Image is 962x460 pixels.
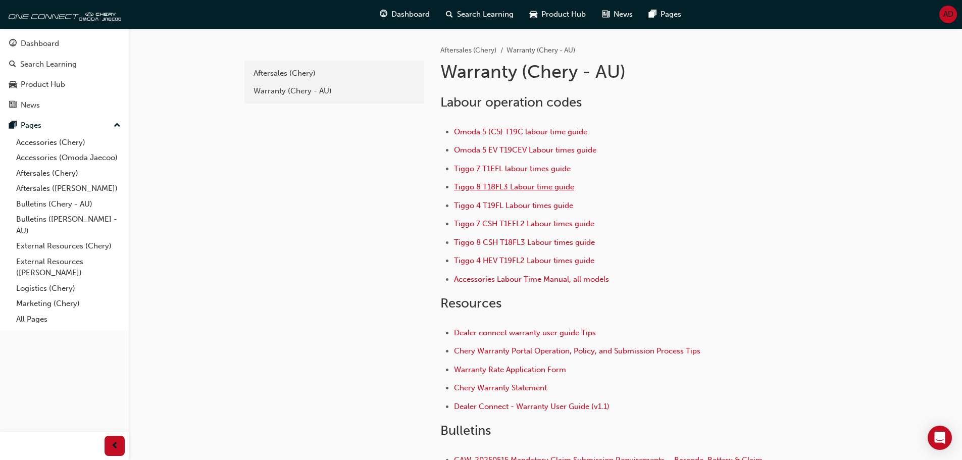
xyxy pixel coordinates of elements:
a: search-iconSearch Learning [438,4,522,25]
span: guage-icon [380,8,387,21]
div: Pages [21,120,41,131]
span: guage-icon [9,39,17,48]
a: Tiggo 7 CSH T1EFL2 Labour times guide [454,219,594,228]
span: AD [943,9,953,20]
span: Bulletins [440,423,491,438]
button: Pages [4,116,125,135]
span: news-icon [602,8,610,21]
a: pages-iconPages [641,4,689,25]
a: External Resources (Chery) [12,238,125,254]
a: guage-iconDashboard [372,4,438,25]
a: news-iconNews [594,4,641,25]
div: Dashboard [21,38,59,49]
a: Accessories (Chery) [12,135,125,150]
button: AD [939,6,957,23]
a: Product Hub [4,75,125,94]
a: Search Learning [4,55,125,74]
a: Tiggo 8 CSH T18FL3 Labour times guide [454,238,595,247]
span: search-icon [9,60,16,69]
span: Search Learning [457,9,514,20]
span: search-icon [446,8,453,21]
a: Tiggo 4 HEV T19FL2 Labour times guide [454,256,594,265]
span: News [614,9,633,20]
div: Open Intercom Messenger [928,426,952,450]
a: Logistics (Chery) [12,281,125,296]
a: Aftersales (Chery) [440,46,496,55]
a: News [4,96,125,115]
a: External Resources ([PERSON_NAME]) [12,254,125,281]
a: Bulletins (Chery - AU) [12,196,125,212]
a: Warranty Rate Application Form [454,365,566,374]
li: Warranty (Chery - AU) [507,45,575,57]
a: Omoda 5 (C5) T19C labour time guide [454,127,587,136]
a: Accessories (Omoda Jaecoo) [12,150,125,166]
span: Resources [440,295,501,311]
button: DashboardSearch LearningProduct HubNews [4,32,125,116]
span: news-icon [9,101,17,110]
span: prev-icon [111,440,119,452]
span: up-icon [114,119,121,132]
a: Dashboard [4,34,125,53]
span: car-icon [9,80,17,89]
span: car-icon [530,8,537,21]
a: Chery Warranty Statement [454,383,547,392]
span: Product Hub [541,9,586,20]
a: car-iconProduct Hub [522,4,594,25]
a: Aftersales (Chery) [12,166,125,181]
a: Accessories Labour Time Manual, all models [454,275,609,284]
a: Aftersales ([PERSON_NAME]) [12,181,125,196]
a: Aftersales (Chery) [248,65,420,82]
h1: Warranty (Chery - AU) [440,61,772,83]
span: Labour operation codes [440,94,582,110]
a: Tiggo 4 T19FL Labour times guide [454,201,573,210]
a: Dealer Connect - Warranty User Guide (v1.1) [454,402,610,411]
span: Pages [661,9,681,20]
a: Dealer connect warranty user guide Tips [454,328,596,337]
a: Tiggo 8 T18FL3 Labour time guide [454,182,574,191]
div: News [21,99,40,111]
a: Marketing (Chery) [12,296,125,312]
a: Tiggo 7 T1EFL labour times guide [454,164,571,173]
span: pages-icon [9,121,17,130]
a: Omoda 5 EV T19CEV Labour times guide [454,145,596,155]
a: Warranty (Chery - AU) [248,82,420,100]
span: Dashboard [391,9,430,20]
a: Bulletins ([PERSON_NAME] - AU) [12,212,125,238]
span: pages-icon [649,8,656,21]
div: Search Learning [20,59,77,70]
div: Product Hub [21,79,65,90]
div: Aftersales (Chery) [254,68,415,79]
a: All Pages [12,312,125,327]
a: Chery Warranty Portal Operation, Policy, and Submission Process Tips [454,346,700,355]
img: oneconnect [5,4,121,24]
div: Warranty (Chery - AU) [254,85,415,97]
